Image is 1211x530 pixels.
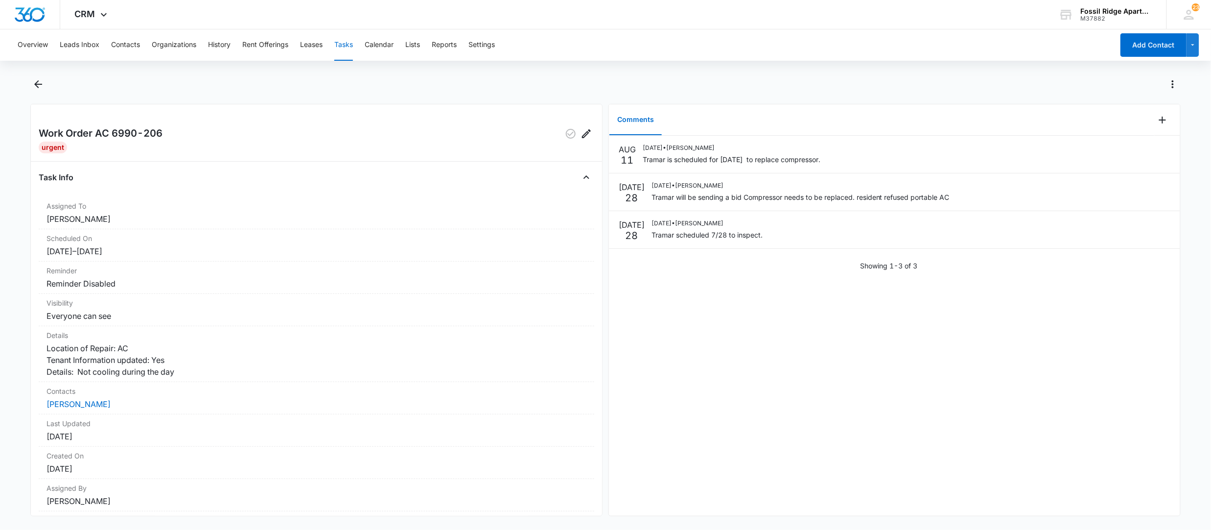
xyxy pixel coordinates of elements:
[242,29,288,61] button: Rent Offerings
[47,213,586,225] dd: [PERSON_NAME]
[39,262,594,294] div: ReminderReminder Disabled
[47,483,586,493] dt: Assigned By
[1165,76,1181,92] button: Actions
[579,126,594,142] button: Edit
[860,261,917,271] p: Showing 1-3 of 3
[47,265,586,276] dt: Reminder
[60,29,99,61] button: Leads Inbox
[652,192,950,202] p: Tramar will be sending a bid Compressor needs to be replaced. resident refused portable AC
[1120,33,1187,57] button: Add Contact
[1192,3,1200,11] div: notifications count
[39,479,594,511] div: Assigned By[PERSON_NAME]
[47,418,586,429] dt: Last Updated
[47,495,586,507] dd: [PERSON_NAME]
[18,29,48,61] button: Overview
[609,105,662,135] button: Comments
[619,144,636,155] p: AUG
[39,126,163,142] h2: Work Order AC 6990-206
[47,298,586,308] dt: Visibility
[152,29,196,61] button: Organizations
[47,451,586,461] dt: Created On
[1155,112,1170,128] button: Add Comment
[47,310,586,322] dd: Everyone can see
[652,230,763,240] p: Tramar scheduled 7/28 to inspect.
[625,193,638,203] p: 28
[643,154,820,165] p: Tramar is scheduled for [DATE] to replace compressor.
[39,197,594,229] div: Assigned To[PERSON_NAME]
[643,144,820,152] p: [DATE] • [PERSON_NAME]
[39,382,594,414] div: Contacts[PERSON_NAME]
[405,29,420,61] button: Lists
[39,447,594,479] div: Created On[DATE]
[625,231,638,241] p: 28
[468,29,495,61] button: Settings
[334,29,353,61] button: Tasks
[621,155,633,165] p: 11
[111,29,140,61] button: Contacts
[47,245,586,257] dd: [DATE] – [DATE]
[1081,15,1152,22] div: account id
[208,29,231,61] button: History
[300,29,323,61] button: Leases
[619,181,645,193] p: [DATE]
[47,342,586,378] dd: Location of Repair: AC Tenant Information updated: Yes Details: Not cooling during the day
[47,386,586,396] dt: Contacts
[47,431,586,442] dd: [DATE]
[47,278,586,289] dd: Reminder Disabled
[652,181,950,190] p: [DATE] • [PERSON_NAME]
[47,330,586,340] dt: Details
[39,229,594,262] div: Scheduled On[DATE]–[DATE]
[47,399,111,409] a: [PERSON_NAME]
[39,171,73,183] h4: Task Info
[39,294,594,326] div: VisibilityEveryone can see
[619,219,645,231] p: [DATE]
[652,219,763,228] p: [DATE] • [PERSON_NAME]
[432,29,457,61] button: Reports
[579,169,594,185] button: Close
[47,233,586,243] dt: Scheduled On
[1081,7,1152,15] div: account name
[39,414,594,447] div: Last Updated[DATE]
[1192,3,1200,11] span: 23
[75,9,95,19] span: CRM
[39,142,67,153] div: Urgent
[47,463,586,475] dd: [DATE]
[39,326,594,382] div: DetailsLocation of Repair: AC Tenant Information updated: Yes Details: Not cooling during the day
[47,201,586,211] dt: Assigned To
[30,76,46,92] button: Back
[365,29,394,61] button: Calendar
